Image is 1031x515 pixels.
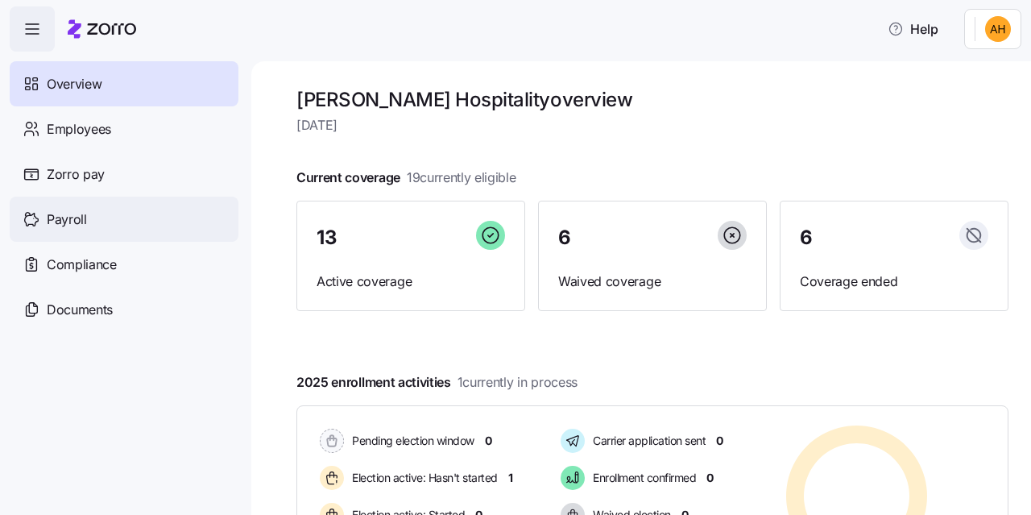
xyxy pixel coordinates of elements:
[317,272,505,292] span: Active coverage
[800,272,988,292] span: Coverage ended
[47,119,111,139] span: Employees
[407,168,516,188] span: 19 currently eligible
[508,470,513,486] span: 1
[47,300,113,320] span: Documents
[317,228,337,247] span: 13
[10,61,238,106] a: Overview
[875,13,951,45] button: Help
[800,228,813,247] span: 6
[10,152,238,197] a: Zorro pay
[888,19,938,39] span: Help
[296,372,578,392] span: 2025 enrollment activities
[347,470,498,486] span: Election active: Hasn't started
[296,168,516,188] span: Current coverage
[296,87,1008,112] h1: [PERSON_NAME] Hospitality overview
[347,433,474,449] span: Pending election window
[47,74,101,94] span: Overview
[10,106,238,152] a: Employees
[588,470,696,486] span: Enrollment confirmed
[458,372,578,392] span: 1 currently in process
[47,255,117,275] span: Compliance
[716,433,723,449] span: 0
[10,197,238,242] a: Payroll
[558,228,571,247] span: 6
[558,272,747,292] span: Waived coverage
[10,242,238,287] a: Compliance
[588,433,706,449] span: Carrier application sent
[985,16,1011,42] img: f394098dfb052a6e56ae0f708cf35102
[706,470,714,486] span: 0
[10,287,238,332] a: Documents
[296,115,1008,135] span: [DATE]
[485,433,492,449] span: 0
[47,210,87,230] span: Payroll
[47,164,105,185] span: Zorro pay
